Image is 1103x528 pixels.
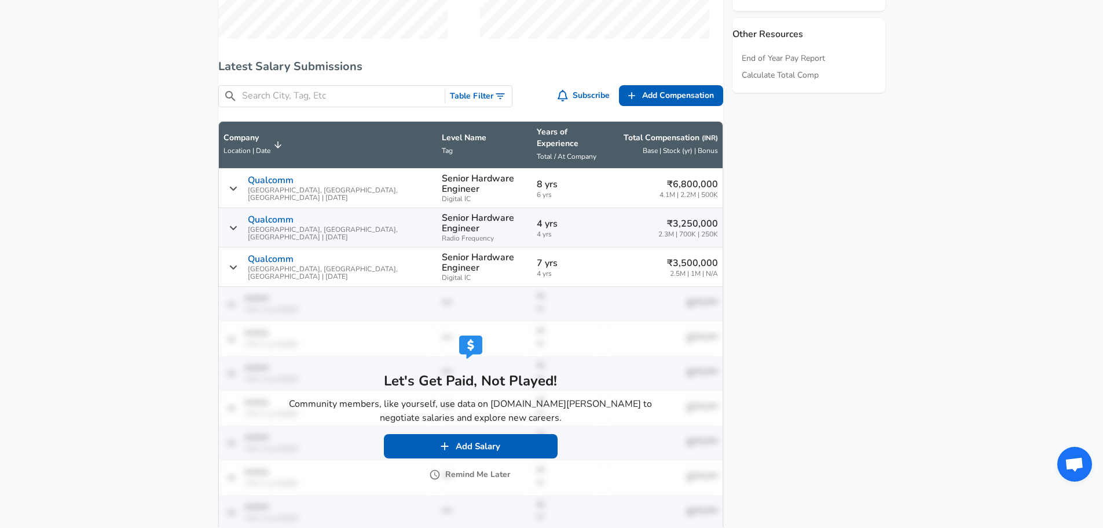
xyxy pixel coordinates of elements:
[442,195,527,203] span: Digital IC
[248,226,433,241] span: [GEOGRAPHIC_DATA], [GEOGRAPHIC_DATA], [GEOGRAPHIC_DATA] | [DATE]
[658,231,718,238] span: 2.3M | 700K | 250K
[223,132,270,144] p: Company
[442,146,453,155] span: Tag
[619,85,723,107] a: Add Compensation
[445,86,512,107] button: Toggle Search Filters
[248,175,294,185] p: Qualcomm
[537,231,599,238] span: 4 yrs
[223,146,270,155] span: Location | Date
[658,217,718,231] p: ₹3,250,000
[442,213,527,234] p: Senior Hardware Engineer
[537,177,599,191] p: 8 yrs
[667,256,718,270] p: ₹3,500,000
[442,132,527,144] p: Level Name
[537,217,599,231] p: 4 yrs
[608,132,717,158] span: Total Compensation (INR) Base | Stock (yr) | Bonus
[274,372,668,390] h5: Let's Get Paid, Not Played!
[242,89,441,103] input: Search City, Tag, Etc
[248,187,433,202] span: [GEOGRAPHIC_DATA], [GEOGRAPHIC_DATA], [GEOGRAPHIC_DATA] | [DATE]
[624,132,718,144] p: Total Compensation
[659,191,718,199] span: 4.1M | 2.2M | 500K
[442,235,527,242] span: Radio Frequency
[642,89,714,103] span: Add Compensation
[732,18,885,41] p: Other Resources
[223,132,285,158] span: CompanyLocation | Date
[248,265,433,281] span: [GEOGRAPHIC_DATA], [GEOGRAPHIC_DATA], [GEOGRAPHIC_DATA] | [DATE]
[537,256,599,270] p: 7 yrs
[218,57,723,76] h6: Latest Salary Submissions
[248,254,294,264] p: Qualcomm
[537,191,599,199] span: 6 yrs
[248,214,294,225] p: Qualcomm
[459,336,482,359] img: svg+xml;base64,PHN2ZyB4bWxucz0iaHR0cDovL3d3dy53My5vcmcvMjAwMC9zdmciIGZpbGw9IiMyNjhERUMiIHZpZXdCb3...
[537,152,596,161] span: Total / At Company
[667,270,718,278] span: 2.5M | 1M | N/A
[442,173,527,194] p: Senior Hardware Engineer
[537,270,599,278] span: 4 yrs
[659,177,718,191] p: ₹6,800,000
[742,53,825,64] a: End of Year Pay Report
[702,133,718,143] button: (INR)
[274,397,668,425] p: Community members, like yourself, use data on [DOMAIN_NAME][PERSON_NAME] to negotiate salaries an...
[742,70,819,81] a: Calculate Total Comp
[1057,447,1092,482] div: Open chat
[643,146,718,155] span: Base | Stock (yr) | Bonus
[431,468,510,482] button: Remind Me Later
[384,434,558,458] button: Add Salary
[442,252,527,273] p: Senior Hardware Engineer
[442,274,527,282] span: Digital IC
[555,85,614,107] button: Subscribe
[537,126,599,150] p: Years of Experience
